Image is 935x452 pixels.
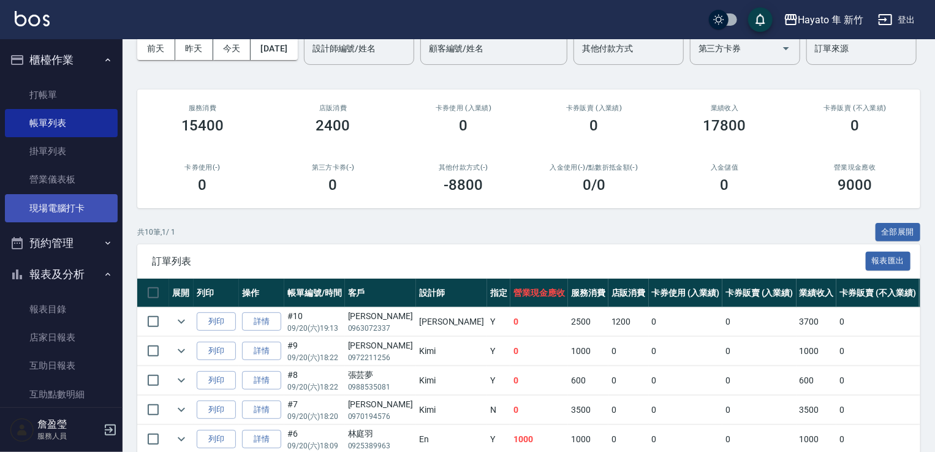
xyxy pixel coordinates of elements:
th: 卡券使用 (入業績) [649,279,723,307]
td: 2500 [568,307,608,336]
button: 報表及分析 [5,258,118,290]
a: 報表匯出 [866,255,911,266]
td: #7 [284,396,345,424]
td: 3700 [797,307,837,336]
td: #9 [284,337,345,366]
button: Hayato 隼 新竹 [779,7,868,32]
button: expand row [172,371,191,390]
th: 操作 [239,279,284,307]
p: 服務人員 [37,431,100,442]
td: 600 [797,366,837,395]
td: Y [487,337,510,366]
a: 店家日報表 [5,323,118,352]
h2: 卡券使用 (入業績) [413,104,514,112]
button: 全部展開 [876,223,921,242]
h3: 2400 [316,117,350,134]
td: 0 [722,307,797,336]
span: 訂單列表 [152,255,866,268]
td: 0 [649,337,723,366]
td: #8 [284,366,345,395]
button: 前天 [137,37,175,60]
td: 0 [722,396,797,424]
td: Kimi [416,396,487,424]
th: 店販消費 [608,279,649,307]
p: 09/20 (六) 19:13 [287,323,342,334]
a: 打帳單 [5,81,118,109]
td: 0 [510,366,568,395]
h2: 卡券販賣 (不入業績) [804,104,906,112]
a: 掛單列表 [5,137,118,165]
a: 報表目錄 [5,295,118,323]
td: 1200 [608,307,649,336]
button: 列印 [197,401,236,420]
h2: 其他付款方式(-) [413,164,514,171]
p: 0925389963 [348,440,413,451]
td: 1000 [797,337,837,366]
button: 列印 [197,312,236,331]
td: 0 [510,337,568,366]
h3: 服務消費 [152,104,253,112]
td: 1000 [568,337,608,366]
h3: 0 [851,117,860,134]
th: 營業現金應收 [510,279,568,307]
a: 互助點數明細 [5,380,118,409]
th: 服務消費 [568,279,608,307]
button: expand row [172,312,191,331]
h2: 卡券販賣 (入業績) [543,104,645,112]
button: expand row [172,342,191,360]
p: 共 10 筆, 1 / 1 [137,227,175,238]
td: 0 [649,366,723,395]
td: 0 [836,337,918,366]
th: 卡券販賣 (入業績) [722,279,797,307]
a: 詳情 [242,312,281,331]
td: 3500 [568,396,608,424]
p: 0963072337 [348,323,413,334]
div: [PERSON_NAME] [348,339,413,352]
th: 業績收入 [797,279,837,307]
h3: 0 [199,176,207,194]
h3: -8800 [444,176,483,194]
th: 展開 [169,279,194,307]
p: 0972211256 [348,352,413,363]
p: 09/20 (六) 18:22 [287,352,342,363]
td: 0 [510,396,568,424]
div: Hayato 隼 新竹 [798,12,863,28]
h2: 入金儲值 [674,164,775,171]
a: 詳情 [242,371,281,390]
th: 指定 [487,279,510,307]
td: Kimi [416,366,487,395]
td: 0 [649,396,723,424]
td: Kimi [416,337,487,366]
img: Person [10,418,34,442]
div: [PERSON_NAME] [348,398,413,411]
h5: 詹盈瑩 [37,418,100,431]
button: [DATE] [251,37,297,60]
h2: 營業現金應收 [804,164,906,171]
button: expand row [172,401,191,419]
td: Y [487,307,510,336]
h3: 0 [721,176,729,194]
h2: 入金使用(-) /點數折抵金額(-) [543,164,645,171]
td: 0 [836,396,918,424]
p: 09/20 (六) 18:22 [287,382,342,393]
td: 0 [510,307,568,336]
h3: 17800 [703,117,746,134]
button: expand row [172,430,191,448]
img: Logo [15,11,50,26]
button: save [748,7,773,32]
div: [PERSON_NAME] [348,310,413,323]
button: 櫃檯作業 [5,44,118,76]
h3: 0 [329,176,338,194]
h2: 業績收入 [674,104,775,112]
td: 600 [568,366,608,395]
h2: 店販消費 [282,104,384,112]
td: N [487,396,510,424]
h2: 卡券使用(-) [152,164,253,171]
th: 卡券販賣 (不入業績) [836,279,918,307]
button: 報表匯出 [866,252,911,271]
button: 列印 [197,430,236,449]
div: 張芸夢 [348,369,413,382]
td: 0 [722,366,797,395]
td: 0 [836,366,918,395]
td: 0 [836,307,918,336]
